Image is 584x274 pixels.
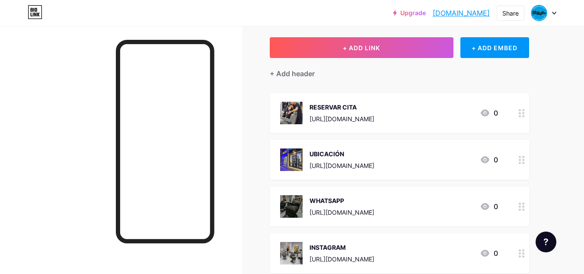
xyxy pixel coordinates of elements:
[280,242,303,264] img: INSTAGRAM
[480,108,498,118] div: 0
[310,114,374,123] div: [URL][DOMAIN_NAME]
[343,44,380,52] span: + ADD LINK
[310,161,374,170] div: [URL][DOMAIN_NAME]
[310,196,374,205] div: WHATSAPP
[393,10,426,16] a: Upgrade
[310,255,374,264] div: [URL][DOMAIN_NAME]
[480,155,498,165] div: 0
[480,248,498,258] div: 0
[310,149,374,158] div: UBICACIÓN
[310,208,374,217] div: [URL][DOMAIN_NAME]
[280,148,303,171] img: UBICACIÓN
[270,68,315,79] div: + Add header
[433,8,490,18] a: [DOMAIN_NAME]
[531,5,547,21] img: bluesapphirebarberia
[270,37,453,58] button: + ADD LINK
[310,243,374,252] div: INSTAGRAM
[280,195,303,218] img: WHATSAPP
[460,37,529,58] div: + ADD EMBED
[280,102,303,124] img: RESERVAR CITA
[310,103,374,112] div: RESERVAR CITA
[502,9,519,18] div: Share
[480,201,498,212] div: 0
